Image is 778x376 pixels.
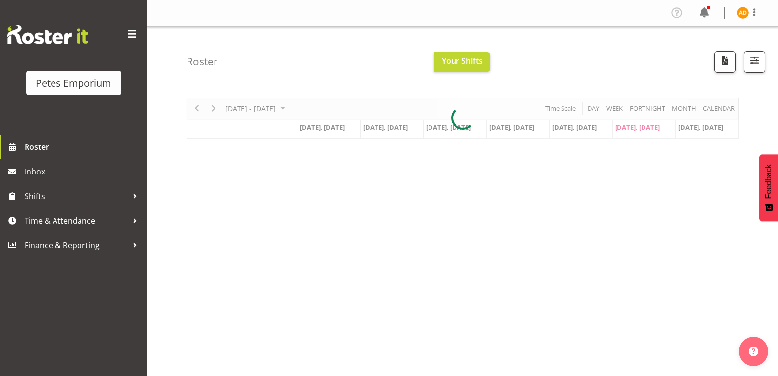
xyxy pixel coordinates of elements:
button: Download a PDF of the roster according to the set date range. [714,51,736,73]
span: Roster [25,140,142,154]
img: help-xxl-2.png [749,347,758,356]
span: Finance & Reporting [25,238,128,253]
button: Feedback - Show survey [759,154,778,221]
span: Inbox [25,164,142,179]
span: Your Shifts [442,56,483,66]
div: Petes Emporium [36,76,111,90]
span: Time & Attendance [25,213,128,228]
button: Filter Shifts [744,51,765,73]
span: Shifts [25,189,128,203]
button: Your Shifts [434,52,490,72]
span: Feedback [764,164,773,199]
img: amelia-denz7002.jpg [737,7,749,19]
img: Rosterit website logo [7,25,88,44]
h4: Roster [187,56,218,67]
